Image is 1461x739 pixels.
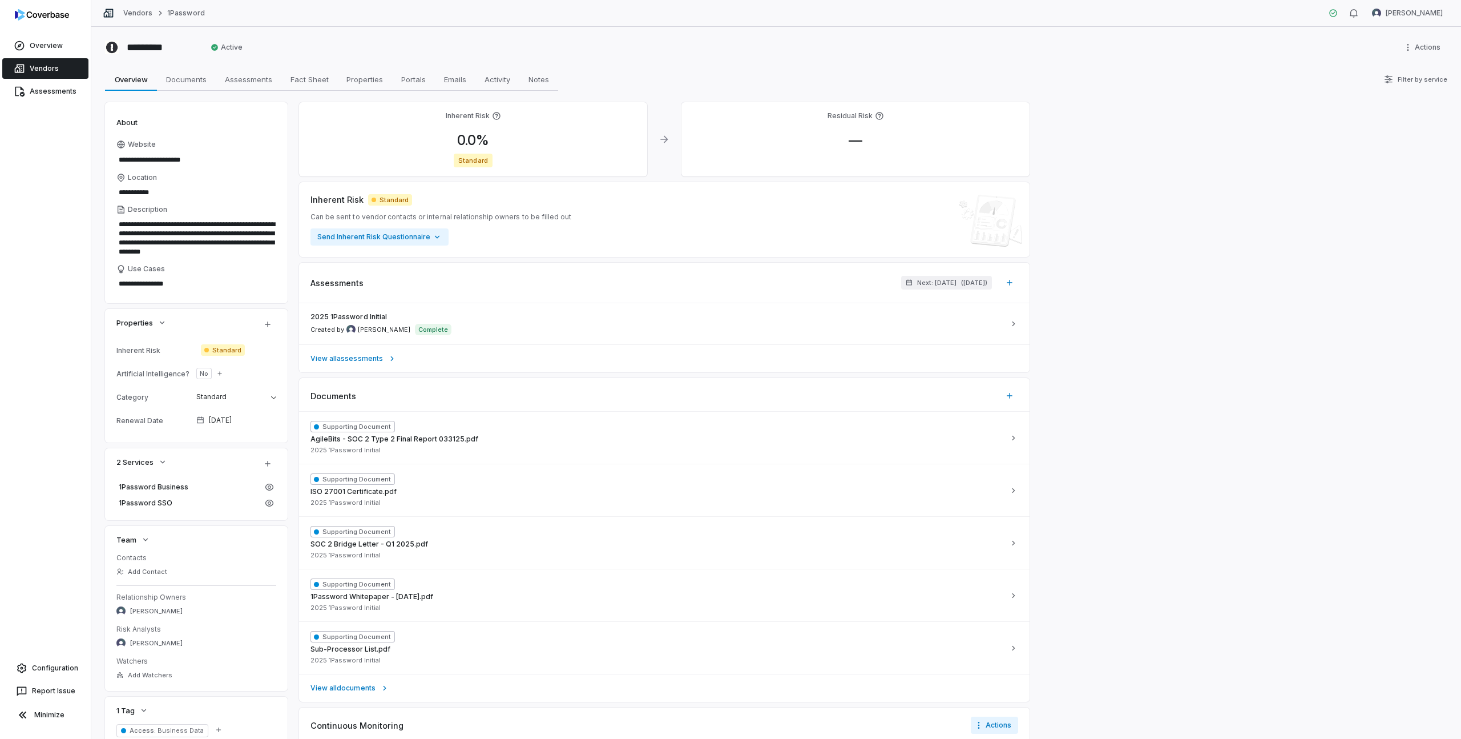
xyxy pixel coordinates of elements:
span: Overview [110,72,152,87]
button: Supporting Document1Password Whitepaper - [DATE].pdf2025 1Password Initial [299,569,1030,621]
a: Configuration [5,658,86,678]
a: 2025 1Password InitialCreated by Mike Lewis avatar[PERSON_NAME]Complete [299,303,1030,344]
span: Can be sent to vendor contacts or internal relationship owners to be filled out [310,212,571,222]
span: View all documents [310,684,376,693]
img: Mike Lewis avatar [1372,9,1381,18]
textarea: Use Cases [116,276,276,292]
button: Supporting DocumentAgileBits - SOC 2 Type 2 Final Report 033125.pdf2025 1Password Initial [299,412,1030,464]
span: 2025 1Password Initial [310,312,387,322]
span: Activity [480,72,515,87]
span: Configuration [32,664,78,673]
span: About [116,117,138,127]
button: Supporting DocumentISO 27001 Certificate.pdf2025 1Password Initial [299,464,1030,516]
span: 2 Services [116,457,154,467]
span: Next: [DATE] [917,279,956,287]
div: Category [116,393,192,401]
a: View alldocuments [299,674,1030,702]
span: Portals [397,72,430,87]
span: [PERSON_NAME] [1386,9,1443,18]
a: 1Password SSO [116,495,260,511]
span: Assessments [220,72,277,87]
span: View all assessments [310,354,383,363]
button: Supporting DocumentSOC 2 Bridge Letter - Q1 2025.pdf2025 1Password Initial [299,516,1030,569]
a: 1Password [167,9,204,18]
span: Continuous Monitoring [310,720,403,732]
button: Mike Lewis avatar[PERSON_NAME] [1365,5,1450,22]
span: Standard [201,344,245,356]
span: 2025 1Password Initial [310,551,381,560]
span: Supporting Document [310,473,395,485]
img: Mike Lewis avatar [346,325,356,334]
span: Assessments [310,277,364,289]
span: Standard [454,154,492,167]
span: Description [128,205,167,214]
img: Marty Breen avatar [116,607,126,616]
span: Minimize [34,710,64,720]
button: Add Contact [113,561,171,582]
span: 2025 1Password Initial [310,604,381,612]
a: Overview [2,35,88,56]
button: Report Issue [5,681,86,701]
span: ( [DATE] ) [961,279,987,287]
h4: Residual Risk [828,111,873,121]
span: No [200,369,208,378]
span: Notes [524,72,554,87]
span: 1Password SSO [119,499,258,508]
button: Team [113,529,154,550]
span: Team [116,535,136,545]
span: 2025 1Password Initial [310,656,381,665]
span: Documents [162,72,211,87]
img: logo-D7KZi-bG.svg [15,9,69,21]
div: Artificial Intelligence? [116,370,192,378]
button: Supporting DocumentSub-Processor List.pdf2025 1Password Initial [299,621,1030,674]
a: View allassessments [299,344,1030,372]
span: AgileBits - SOC 2 Type 2 Final Report 033125.pdf [310,435,478,444]
span: Supporting Document [310,421,395,432]
a: Vendors [2,58,88,79]
span: 1Password Business [119,483,258,492]
span: Properties [342,72,388,87]
span: Vendors [30,64,59,73]
span: Inherent Risk [310,194,364,206]
button: More actions [1400,39,1447,56]
span: Supporting Document [310,526,395,537]
button: [DATE] [192,408,281,432]
span: 2025 1Password Initial [310,446,381,455]
span: Business Data [156,726,203,734]
span: Standard [368,194,412,206]
span: Properties [116,318,153,328]
button: Filter by service [1381,69,1451,90]
img: Mike Phillips avatar [116,638,126,648]
span: [PERSON_NAME] [130,607,183,616]
span: 1Password Whitepaper - [DATE].pdf [310,592,433,601]
span: Report Issue [32,686,75,696]
span: Emails [439,72,471,87]
input: Location [116,184,276,200]
span: 2025 1Password Initial [310,499,381,507]
span: 1 Tag [116,705,135,716]
span: Active [211,43,243,52]
span: — [840,132,871,148]
button: Next: [DATE]([DATE]) [901,276,992,290]
button: Minimize [5,704,86,726]
span: Documents [310,390,356,402]
button: 1 Tag [113,700,152,721]
a: 1Password Business [116,479,260,495]
span: Add Watchers [128,671,172,680]
h4: Inherent Risk [446,111,490,121]
input: Website [116,152,257,168]
span: Use Cases [128,264,165,274]
dt: Relationship Owners [116,593,276,602]
span: SOC 2 Bridge Letter - Q1 2025.pdf [310,540,428,549]
span: Website [128,140,156,149]
span: Sub-Processor List.pdf [310,645,390,654]
p: Complete [418,325,448,334]
button: 2 Services [113,452,171,472]
dt: Watchers [116,657,276,666]
div: Inherent Risk [116,346,196,355]
div: Renewal Date [116,416,192,425]
textarea: Description [116,216,276,260]
a: Vendors [123,9,152,18]
span: Supporting Document [310,579,395,590]
span: Access : [130,726,156,734]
